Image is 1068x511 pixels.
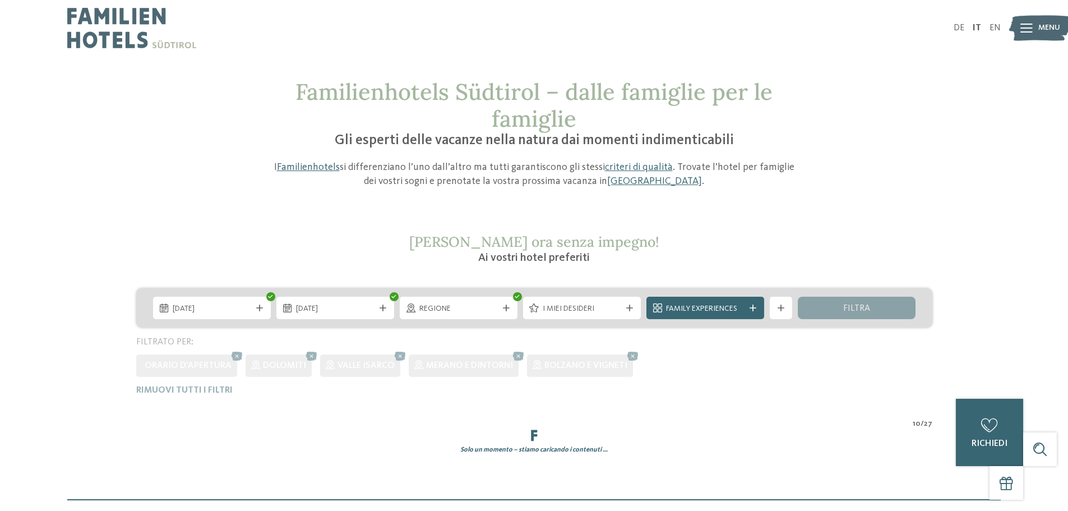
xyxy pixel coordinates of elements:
[666,303,745,315] span: Family Experiences
[1038,22,1060,34] span: Menu
[913,418,921,430] span: 10
[543,303,621,315] span: I miei desideri
[921,418,924,430] span: /
[173,303,251,315] span: [DATE]
[296,303,375,315] span: [DATE]
[419,303,498,315] span: Regione
[956,399,1023,466] a: richiedi
[478,252,590,264] span: Ai vostri hotel preferiti
[954,24,964,33] a: DE
[605,162,673,172] a: criteri di qualità
[409,233,659,251] span: [PERSON_NAME] ora senza impegno!
[924,418,932,430] span: 27
[335,133,734,148] span: Gli esperti delle vacanze nella natura dai momenti indimenticabili
[268,160,801,188] p: I si differenziano l’uno dall’altro ma tutti garantiscono gli stessi . Trovate l’hotel per famigl...
[607,176,702,186] a: [GEOGRAPHIC_DATA]
[295,77,773,133] span: Familienhotels Südtirol – dalle famiglie per le famiglie
[990,24,1001,33] a: EN
[973,24,981,33] a: IT
[972,439,1007,448] span: richiedi
[128,445,941,455] div: Solo un momento – stiamo caricando i contenuti …
[277,162,340,172] a: Familienhotels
